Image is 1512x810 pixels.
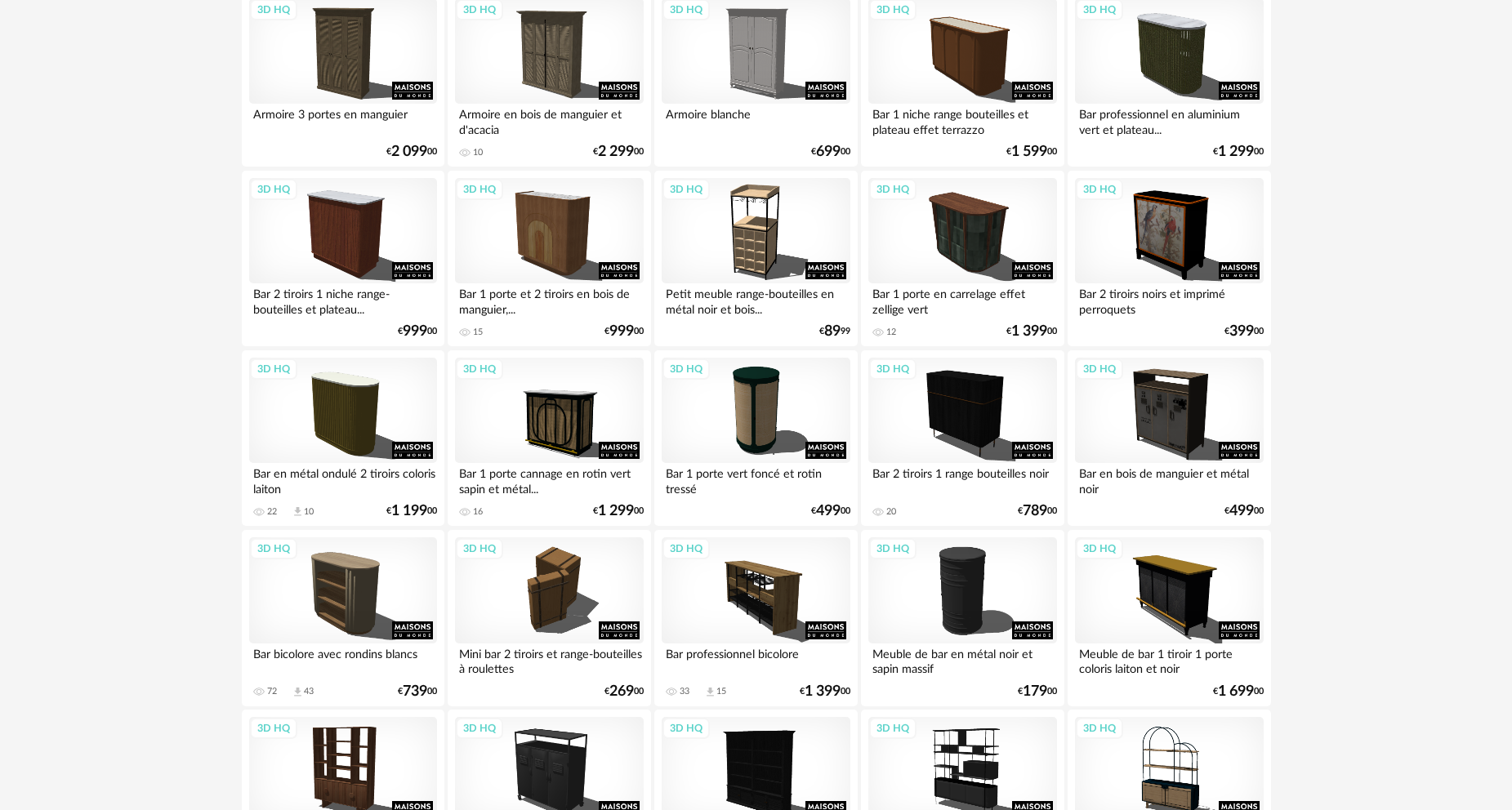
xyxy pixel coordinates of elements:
[455,643,643,676] div: Mini bar 2 tiroirs et range-bouteilles à roulettes
[1229,505,1254,517] span: 499
[1068,171,1270,347] a: 3D HQ Bar 2 tiroirs noirs et imprimé perroquets €39900
[456,538,503,559] div: 3D HQ
[455,463,643,496] div: Bar 1 porte cannage en rotin vert sapin et métal...
[242,350,444,527] a: 3D HQ Bar en métal ondulé 2 tiroirs coloris laiton 22 Download icon 10 €1 19900
[593,146,644,158] div: € 00
[455,283,643,316] div: Bar 1 porte et 2 tiroirs en bois de manguier,...
[391,505,427,517] span: 1 199
[456,358,503,380] div: 3D HQ
[1076,179,1123,200] div: 3D HQ
[868,283,1056,316] div: Bar 1 porte en carrelage effet zellige vert
[292,686,304,698] span: Download icon
[861,171,1064,347] a: 3D HQ Bar 1 porte en carrelage effet zellige vert 12 €1 39900
[1011,326,1047,337] span: 1 399
[662,283,850,316] div: Petit meuble range-bouteilles en métal noir et bois...
[250,718,297,739] div: 3D HQ
[391,146,427,158] span: 2 099
[662,718,710,739] div: 3D HQ
[800,686,850,697] div: € 00
[1075,643,1263,676] div: Meuble de bar 1 tiroir 1 porte coloris laiton et noir
[267,686,277,697] div: 72
[249,643,437,676] div: Bar bicolore avec rondins blancs
[662,463,850,496] div: Bar 1 porte vert foncé et rotin tressé
[886,506,896,518] div: 20
[662,179,710,200] div: 3D HQ
[398,686,437,697] div: € 00
[598,146,634,158] span: 2 299
[242,171,444,347] a: 3D HQ Bar 2 tiroirs 1 niche range-bouteilles et plateau... €99900
[704,686,716,698] span: Download icon
[1224,326,1264,337] div: € 00
[868,104,1056,136] div: Bar 1 niche range bouteilles et plateau effet terrazzo
[1023,505,1047,517] span: 789
[654,350,857,527] a: 3D HQ Bar 1 porte vert foncé et rotin tressé €49900
[824,326,841,337] span: 89
[455,104,643,136] div: Armoire en bois de manguier et d'acacia
[654,530,857,706] a: 3D HQ Bar professionnel bicolore 33 Download icon 15 €1 39900
[250,358,297,380] div: 3D HQ
[662,538,710,559] div: 3D HQ
[250,179,297,200] div: 3D HQ
[811,505,850,517] div: € 00
[1023,686,1047,697] span: 179
[292,505,304,518] span: Download icon
[403,326,427,337] span: 999
[805,686,841,697] span: 1 399
[473,147,483,158] div: 10
[662,358,710,380] div: 3D HQ
[680,686,689,697] div: 33
[249,104,437,136] div: Armoire 3 portes en manguier
[403,686,427,697] span: 739
[1076,718,1123,739] div: 3D HQ
[386,146,437,158] div: € 00
[604,326,644,337] div: € 00
[1229,326,1254,337] span: 399
[456,179,503,200] div: 3D HQ
[1006,326,1057,337] div: € 00
[1213,146,1264,158] div: € 00
[456,718,503,739] div: 3D HQ
[448,530,650,706] a: 3D HQ Mini bar 2 tiroirs et range-bouteilles à roulettes €26900
[1075,463,1263,496] div: Bar en bois de manguier et métal noir
[1075,104,1263,136] div: Bar professionnel en aluminium vert et plateau...
[249,463,437,496] div: Bar en métal ondulé 2 tiroirs coloris laiton
[609,326,634,337] span: 999
[473,327,483,338] div: 15
[249,283,437,316] div: Bar 2 tiroirs 1 niche range-bouteilles et plateau...
[869,358,917,380] div: 3D HQ
[1218,686,1254,697] span: 1 699
[250,538,297,559] div: 3D HQ
[1075,283,1263,316] div: Bar 2 tiroirs noirs et imprimé perroquets
[868,643,1056,676] div: Meuble de bar en métal noir et sapin massif
[1018,686,1057,697] div: € 00
[816,146,841,158] span: 699
[1018,505,1057,517] div: € 00
[811,146,850,158] div: € 00
[654,171,857,347] a: 3D HQ Petit meuble range-bouteilles en métal noir et bois... €8999
[1068,350,1270,527] a: 3D HQ Bar en bois de manguier et métal noir €49900
[1011,146,1047,158] span: 1 599
[662,104,850,136] div: Armoire blanche
[819,326,850,337] div: € 99
[473,506,483,518] div: 16
[609,686,634,697] span: 269
[242,530,444,706] a: 3D HQ Bar bicolore avec rondins blancs 72 Download icon 43 €73900
[861,530,1064,706] a: 3D HQ Meuble de bar en métal noir et sapin massif €17900
[604,686,644,697] div: € 00
[398,326,437,337] div: € 00
[869,179,917,200] div: 3D HQ
[304,686,314,697] div: 43
[598,505,634,517] span: 1 299
[716,686,726,697] div: 15
[1076,538,1123,559] div: 3D HQ
[886,327,896,338] div: 12
[869,538,917,559] div: 3D HQ
[448,171,650,347] a: 3D HQ Bar 1 porte et 2 tiroirs en bois de manguier,... 15 €99900
[861,350,1064,527] a: 3D HQ Bar 2 tiroirs 1 range bouteilles noir 20 €78900
[662,643,850,676] div: Bar professionnel bicolore
[386,505,437,517] div: € 00
[869,718,917,739] div: 3D HQ
[1068,530,1270,706] a: 3D HQ Meuble de bar 1 tiroir 1 porte coloris laiton et noir €1 69900
[593,505,644,517] div: € 00
[1218,146,1254,158] span: 1 299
